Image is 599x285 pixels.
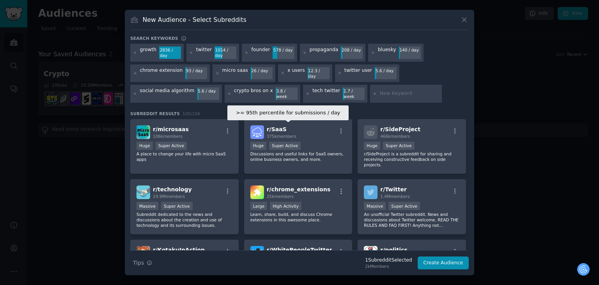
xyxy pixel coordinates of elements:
[153,247,205,253] span: r/ KotakuInAction
[364,185,377,199] img: Twitter
[143,16,246,24] h3: New Audience - Select Subreddits
[365,264,412,269] div: 2k Members
[276,87,298,100] div: 3.8 / week
[364,202,386,210] div: Massive
[388,202,420,210] div: Super Active
[153,186,192,192] span: r/ technology
[136,202,158,210] div: Massive
[269,142,301,150] div: Super Active
[234,87,273,100] div: crypto bros on x
[161,202,193,210] div: Super Active
[273,46,294,53] div: 578 / day
[196,46,212,59] div: twitter
[364,151,460,167] p: r/SideProject is a subreddit for sharing and receiving constructive feedback on side projects.
[153,194,185,199] span: 19.9M members
[364,142,380,150] div: Huge
[267,134,296,139] span: 375k members
[140,67,183,80] div: chrome extension
[380,186,407,192] span: r/ Twitter
[136,151,232,162] p: A place to change your life with micro SaaS apps
[153,126,189,132] span: r/ microsaas
[197,87,219,94] div: 5.6 / day
[136,142,153,150] div: Huge
[153,134,183,139] span: 106k members
[136,125,150,139] img: microsaas
[267,194,294,199] span: 25k members
[380,247,407,253] span: r/ politics
[375,67,397,74] div: 5.6 / day
[418,256,469,270] button: Create Audience
[364,212,460,228] p: An unofficial Twitter subreddit. News and discussions about Twitter welcome. READ THE RULES AND F...
[156,142,187,150] div: Super Active
[183,111,200,116] span: 105 / 106
[251,67,273,74] div: 26 / day
[130,36,178,41] h3: Search keywords
[250,125,264,139] img: SaaS
[310,46,338,59] div: propaganda
[341,46,363,53] div: 208 / day
[222,67,248,80] div: micro saas
[214,46,236,59] div: 1014 / day
[270,202,301,210] div: High Activity
[250,142,267,150] div: Huge
[380,126,420,132] span: r/ SideProject
[380,134,410,139] span: 466k members
[267,126,287,132] span: r/ SaaS
[383,142,415,150] div: Super Active
[380,194,410,199] span: 1.4M members
[250,246,264,260] img: WhitePeopleTwitter
[364,246,377,260] img: politics
[130,111,180,116] span: Subreddit Results
[380,90,439,97] input: New Keyword
[344,67,372,80] div: twitter user
[267,186,331,192] span: r/ chrome_extensions
[250,185,264,199] img: chrome_extensions
[133,259,144,267] span: Tips
[308,67,330,80] div: 12.3 / day
[365,257,412,264] div: 1 Subreddit Selected
[399,46,421,53] div: 140 / day
[287,67,305,80] div: x users
[250,151,346,162] p: Discussions and useful links for SaaS owners, online business owners, and more.
[250,212,346,223] p: Learn, share, build, and discuss Chrome extensions in this awesome place.
[378,46,396,59] div: bluesky
[140,87,195,100] div: social media algorithm
[140,46,157,59] div: growth
[185,67,207,74] div: 93 / day
[159,46,181,59] div: 2836 / day
[136,185,150,199] img: technology
[130,256,155,270] button: Tips
[250,202,268,210] div: Large
[267,247,332,253] span: r/ WhitePeopleTwitter
[312,87,340,100] div: tech twitter
[343,87,365,100] div: 1.7 / week
[136,212,232,228] p: Subreddit dedicated to the news and discussions about the creation and use of technology and its ...
[136,246,150,260] img: KotakuInAction
[252,46,270,59] div: founder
